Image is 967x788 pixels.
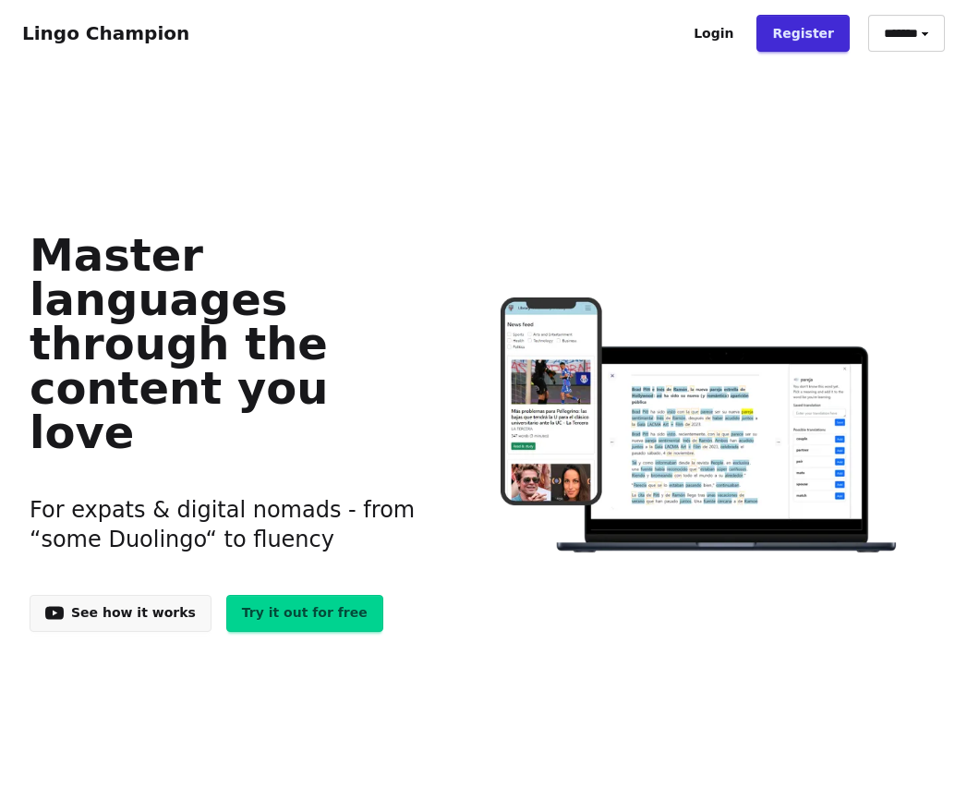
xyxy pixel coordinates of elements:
[22,22,189,44] a: Lingo Champion
[464,297,937,556] img: Learn languages online
[756,15,850,52] a: Register
[30,473,434,576] h3: For expats & digital nomads - from “some Duolingo“ to fluency
[678,15,749,52] a: Login
[226,595,383,632] a: Try it out for free
[30,233,434,455] h1: Master languages through the content you love
[30,595,212,632] a: See how it works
